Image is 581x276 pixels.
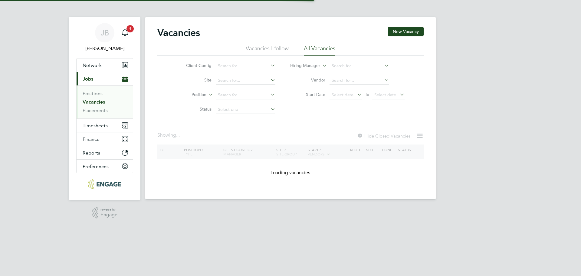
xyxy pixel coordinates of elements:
[69,17,140,200] nav: Main navigation
[76,179,133,189] a: Go to home page
[363,91,371,98] span: To
[172,92,206,98] label: Position
[83,76,93,82] span: Jobs
[83,62,102,68] span: Network
[83,164,109,169] span: Preferences
[285,63,320,69] label: Hiring Manager
[177,63,212,68] label: Client Config
[83,123,108,128] span: Timesheets
[177,77,212,83] label: Site
[290,92,325,97] label: Start Date
[83,150,100,156] span: Reports
[330,62,389,70] input: Search for...
[177,106,212,112] label: Status
[357,133,410,139] label: Hide Closed Vacancies
[101,29,109,37] span: JB
[76,45,133,52] span: Jack Baron
[157,27,200,39] h2: Vacancies
[126,25,134,32] span: 1
[77,85,133,118] div: Jobs
[290,77,325,83] label: Vendor
[83,99,105,105] a: Vacancies
[88,179,121,189] img: huntereducation-logo-retina.png
[176,132,180,138] span: ...
[100,207,117,212] span: Powered by
[83,91,103,96] a: Positions
[216,62,275,70] input: Search for...
[100,212,117,218] span: Engage
[388,27,424,36] button: New Vacancy
[92,207,118,219] a: Powered byEngage
[157,132,181,138] div: Showing
[216,105,275,114] input: Select one
[77,72,133,85] button: Jobs
[216,91,275,99] input: Search for...
[77,132,133,146] button: Finance
[216,76,275,85] input: Search for...
[77,58,133,72] button: Network
[332,92,353,98] span: Select date
[77,160,133,173] button: Preferences
[77,146,133,159] button: Reports
[77,119,133,132] button: Timesheets
[246,45,289,56] li: Vacancies I follow
[119,23,131,42] a: 1
[83,108,108,113] a: Placements
[330,76,389,85] input: Search for...
[76,23,133,52] a: JB[PERSON_NAME]
[83,136,100,142] span: Finance
[304,45,335,56] li: All Vacancies
[374,92,396,98] span: Select date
